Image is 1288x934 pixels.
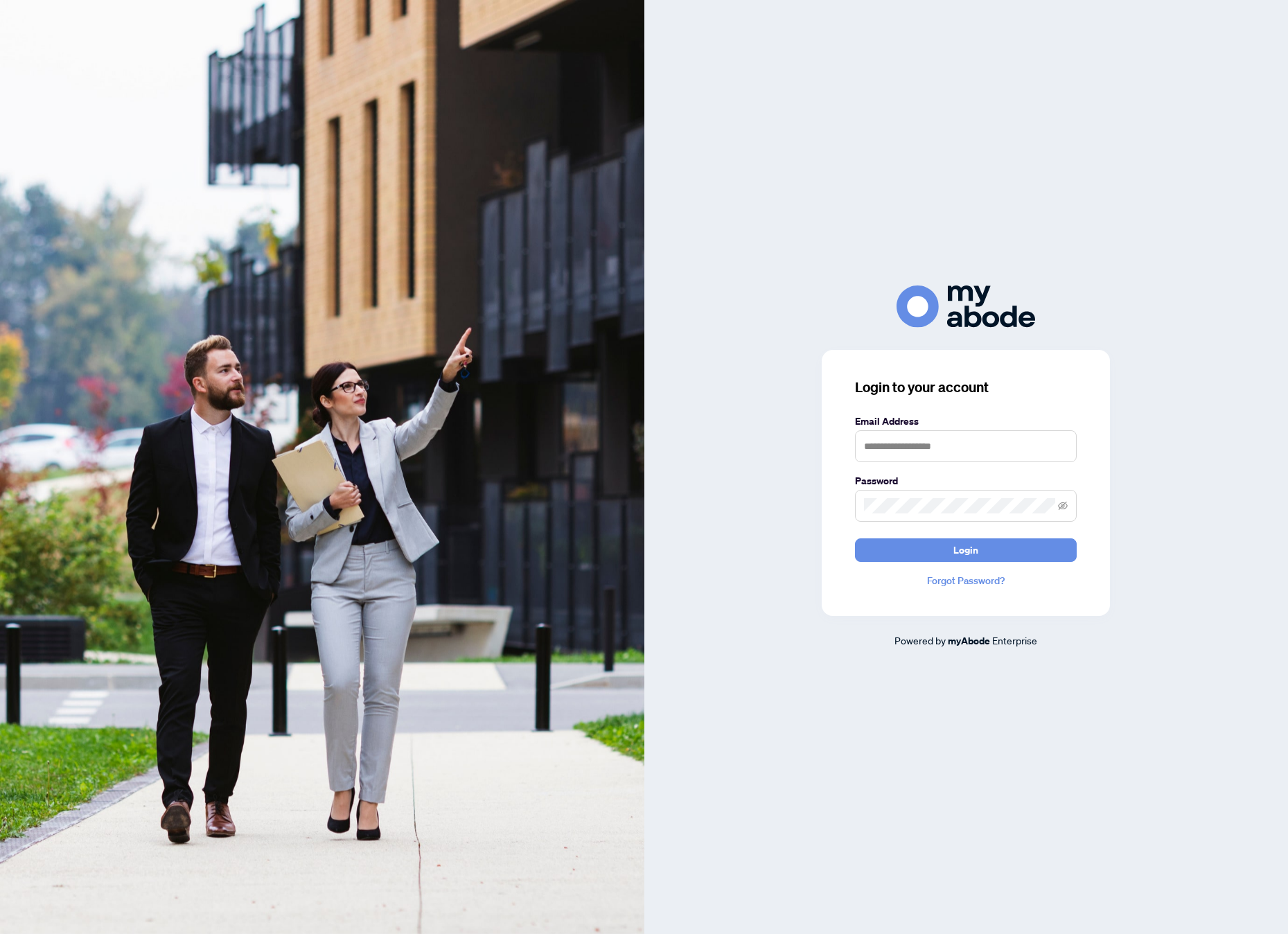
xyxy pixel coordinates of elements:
[948,633,990,649] a: myAbode
[953,539,978,561] span: Login
[894,634,946,646] span: Powered by
[855,378,1077,397] h3: Login to your account
[897,285,1035,328] img: ma-logo
[855,573,1077,588] a: Forgot Password?
[855,473,1077,488] label: Password
[855,538,1077,562] button: Login
[1058,501,1068,511] span: eye-invisible
[855,414,1077,429] label: Email Address
[992,634,1037,646] span: Enterprise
